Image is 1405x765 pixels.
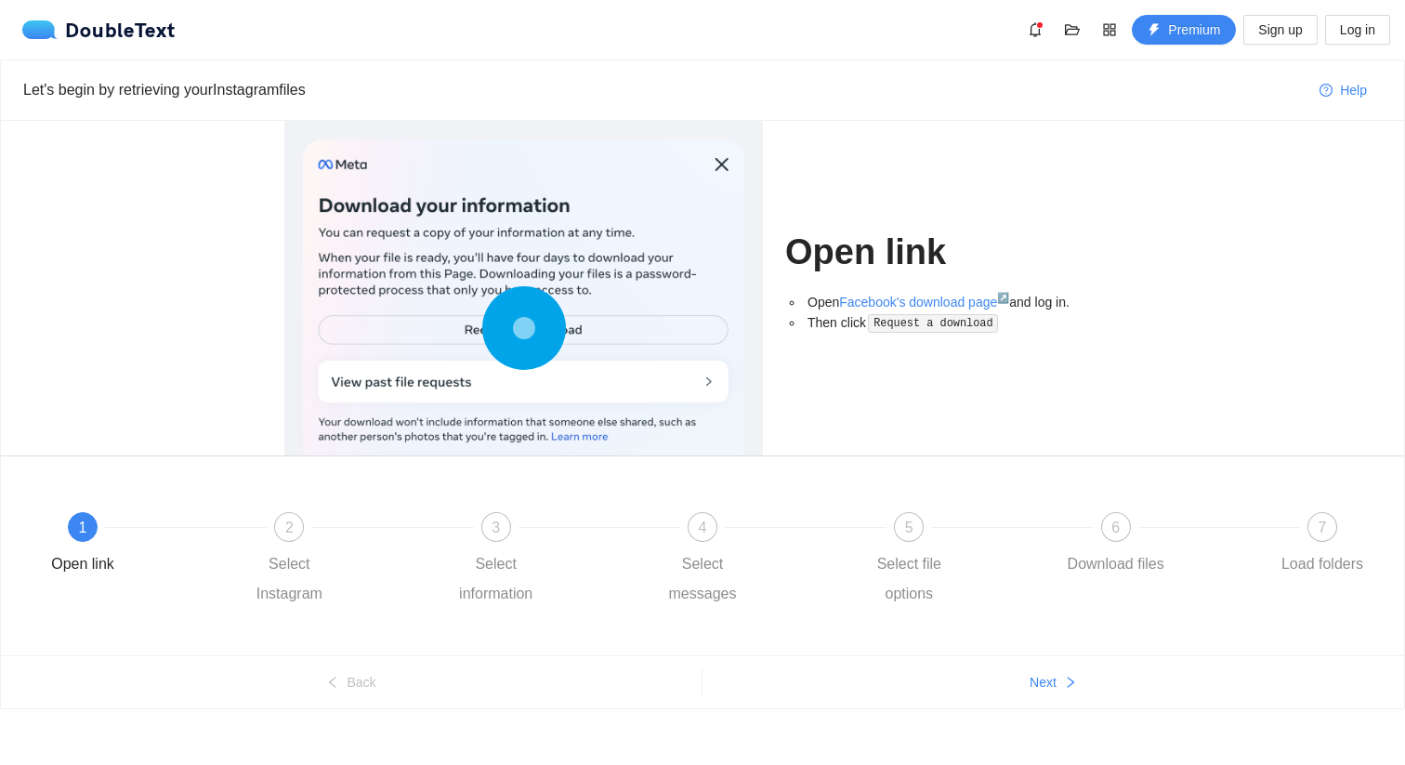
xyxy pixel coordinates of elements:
[839,295,1009,310] a: Facebook's download page↗
[997,292,1009,303] sup: ↗
[868,314,998,333] code: Request a download
[1058,22,1086,37] span: folder-open
[1320,84,1333,99] span: question-circle
[492,520,500,535] span: 3
[51,549,114,579] div: Open link
[1243,15,1317,45] button: Sign up
[22,20,65,39] img: logo
[1340,20,1375,40] span: Log in
[1148,23,1161,38] span: thunderbolt
[1281,549,1363,579] div: Load folders
[442,549,550,609] div: Select information
[442,512,649,609] div: 3Select information
[285,520,294,535] span: 2
[855,549,963,609] div: Select file options
[1030,672,1057,692] span: Next
[804,292,1121,312] li: Open and log in.
[702,667,1404,697] button: Nextright
[235,512,441,609] div: 2Select Instagram
[23,78,1305,101] div: Let's begin by retrieving your Instagram files
[1325,15,1390,45] button: Log in
[804,312,1121,334] li: Then click
[1305,75,1382,105] button: question-circleHelp
[22,20,176,39] div: DoubleText
[1095,15,1124,45] button: appstore
[29,512,235,579] div: 1Open link
[855,512,1061,609] div: 5Select file options
[79,520,87,535] span: 1
[1258,20,1302,40] span: Sign up
[1132,15,1236,45] button: thunderboltPremium
[699,520,707,535] span: 4
[1340,80,1367,100] span: Help
[1020,15,1050,45] button: bell
[1268,512,1376,579] div: 7Load folders
[1057,15,1087,45] button: folder-open
[785,231,1121,274] h1: Open link
[1111,520,1120,535] span: 6
[1021,22,1049,37] span: bell
[905,520,913,535] span: 5
[649,549,756,609] div: Select messages
[1,667,702,697] button: leftBack
[22,20,176,39] a: logoDoubleText
[1068,549,1164,579] div: Download files
[1319,520,1327,535] span: 7
[1168,20,1220,40] span: Premium
[1096,22,1123,37] span: appstore
[1064,676,1077,691] span: right
[1062,512,1268,579] div: 6Download files
[235,549,343,609] div: Select Instagram
[649,512,855,609] div: 4Select messages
